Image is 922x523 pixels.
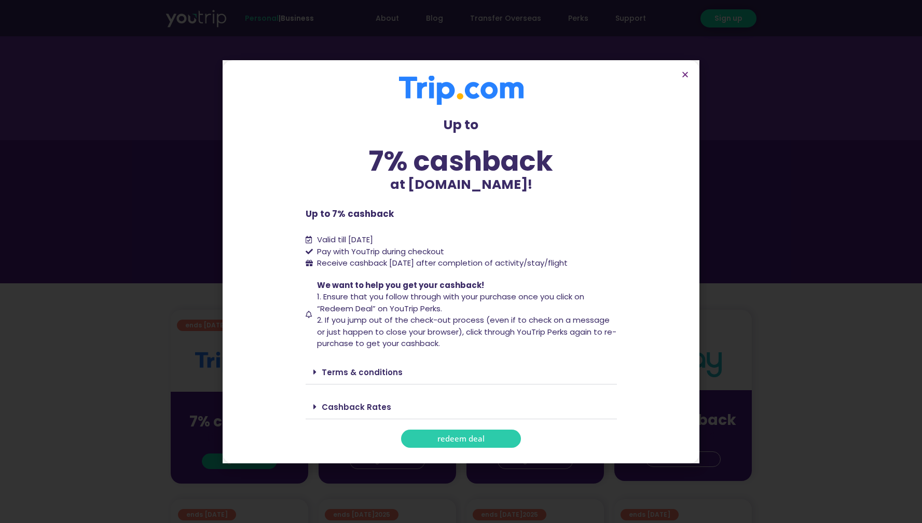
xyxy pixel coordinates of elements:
[317,234,373,245] span: Valid till [DATE]
[681,71,689,78] a: Close
[401,430,521,448] a: redeem deal
[306,360,617,384] div: Terms & conditions
[306,147,617,175] div: 7% cashback
[306,395,617,419] div: Cashback Rates
[306,175,617,195] p: at [DOMAIN_NAME]!
[317,257,568,268] span: Receive cashback [DATE] after completion of activity/stay/flight
[317,314,616,349] span: 2. If you jump out of the check-out process (even if to check on a message or just happen to clos...
[306,115,617,135] p: Up to
[317,280,484,291] span: We want to help you get your cashback!
[306,208,394,220] b: Up to 7% cashback
[322,402,391,412] a: Cashback Rates
[314,246,444,258] span: Pay with YouTrip during checkout
[317,291,584,314] span: 1. Ensure that you follow through with your purchase once you click on “Redeem Deal” on YouTrip P...
[437,435,485,443] span: redeem deal
[322,367,403,378] a: Terms & conditions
